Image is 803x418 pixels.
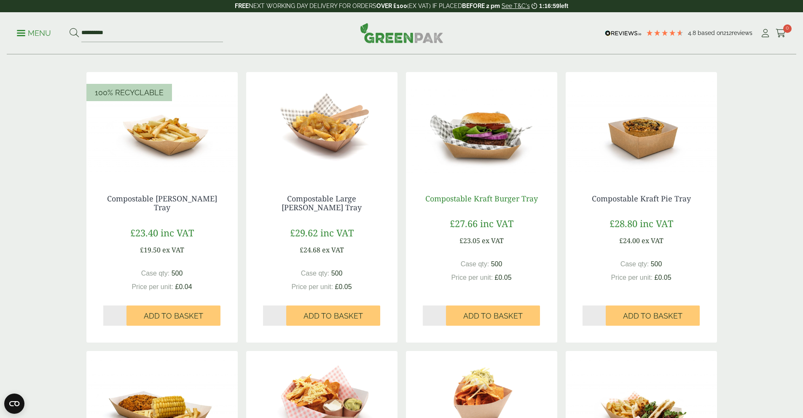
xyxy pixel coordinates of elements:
a: See T&C's [502,3,530,9]
img: GreenPak Supplies [360,23,443,43]
span: Case qty: [301,270,330,277]
span: 500 [172,270,183,277]
img: REVIEWS.io [605,30,642,36]
span: Case qty: [141,270,170,277]
span: 212 [723,29,732,36]
span: 100% Recyclable [95,88,164,97]
span: £0.05 [655,274,671,281]
img: IMG_5665 [406,72,557,177]
span: 4.8 [688,29,698,36]
span: Price per unit: [291,283,333,290]
span: £23.05 [459,236,480,245]
span: Add to Basket [144,311,203,321]
span: ex VAT [162,245,184,255]
strong: OVER £100 [376,3,407,9]
span: £29.62 [290,226,318,239]
span: ex VAT [482,236,504,245]
span: Price per unit: [611,274,653,281]
span: £23.40 [130,226,158,239]
strong: FREE [235,3,249,9]
span: £27.66 [450,217,478,230]
span: £0.05 [495,274,512,281]
span: Price per unit: [451,274,493,281]
span: Case qty: [461,260,489,268]
span: 500 [491,260,502,268]
i: Cart [776,29,786,38]
span: inc VAT [320,226,354,239]
span: £24.00 [619,236,640,245]
span: Based on [698,29,723,36]
span: Price per unit: [132,283,173,290]
img: IMG_5640 [566,72,717,177]
div: 4.79 Stars [646,29,684,37]
a: Compostable Kraft Pie Tray [592,193,691,204]
span: 0 [783,24,792,33]
span: inc VAT [640,217,673,230]
button: Add to Basket [286,305,380,326]
span: £28.80 [610,217,637,230]
span: reviews [732,29,752,36]
button: Open CMP widget [4,394,24,414]
button: Add to Basket [606,305,700,326]
span: 500 [651,260,662,268]
span: left [559,3,568,9]
button: Add to Basket [446,305,540,326]
img: chip tray [86,72,238,177]
p: Menu [17,28,51,38]
span: 1:16:59 [539,3,559,9]
span: Add to Basket [463,311,523,321]
a: Compostable [PERSON_NAME] Tray [107,193,217,213]
i: My Account [760,29,771,38]
span: inc VAT [161,226,194,239]
span: Add to Basket [623,311,682,321]
span: Add to Basket [303,311,363,321]
strong: BEFORE 2 pm [462,3,500,9]
a: 0 [776,27,786,40]
span: £19.50 [140,245,161,255]
button: Add to Basket [126,305,220,326]
span: inc VAT [480,217,513,230]
span: £24.68 [300,245,320,255]
img: Large Kraft Chip Tray with Chips and Curry 5430021A [246,72,397,177]
a: Compostable Kraft Burger Tray [425,193,538,204]
span: £0.05 [335,283,352,290]
a: Compostable Large [PERSON_NAME] Tray [282,193,362,213]
span: ex VAT [642,236,663,245]
span: £0.04 [175,283,192,290]
span: Case qty: [620,260,649,268]
span: 500 [331,270,343,277]
a: Menu [17,28,51,37]
span: ex VAT [322,245,344,255]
